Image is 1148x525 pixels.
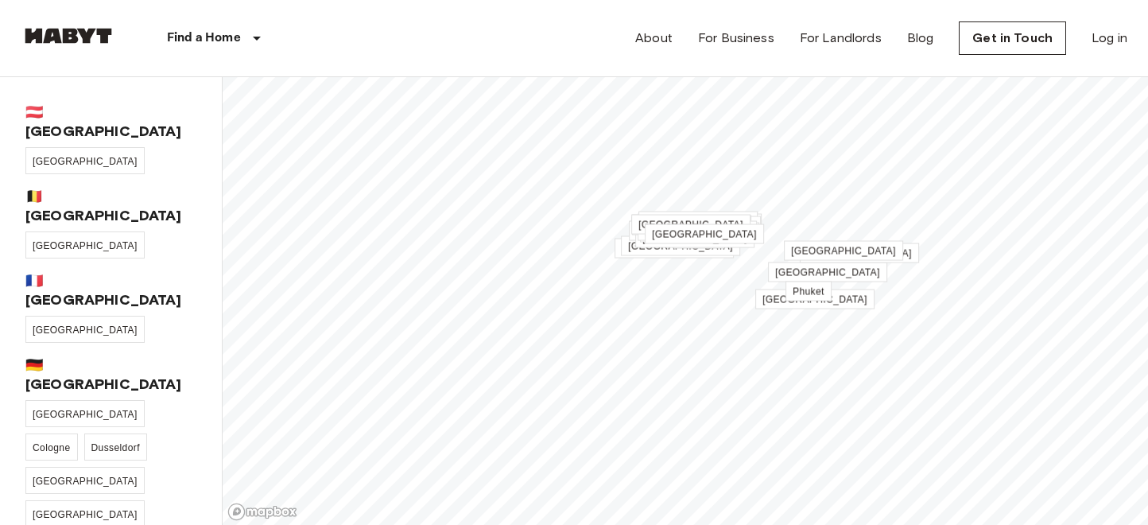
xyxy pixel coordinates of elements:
div: Map marker [638,214,758,231]
a: [GEOGRAPHIC_DATA] [25,467,145,494]
span: 🇩🇪 [GEOGRAPHIC_DATA] [25,356,196,394]
a: [GEOGRAPHIC_DATA] [645,224,764,244]
a: [GEOGRAPHIC_DATA] [755,290,875,309]
span: [GEOGRAPHIC_DATA] [791,246,896,257]
span: [GEOGRAPHIC_DATA] [762,294,867,305]
div: Map marker [768,265,887,282]
div: Map marker [785,284,832,301]
a: [GEOGRAPHIC_DATA] [638,212,758,231]
a: [GEOGRAPHIC_DATA] [25,231,145,259]
a: Mapbox logo [227,503,297,521]
a: [GEOGRAPHIC_DATA] [621,236,740,256]
a: Blog [907,29,934,48]
div: Map marker [800,246,919,262]
a: [GEOGRAPHIC_DATA] [631,215,750,235]
a: [GEOGRAPHIC_DATA] [615,239,734,259]
img: Habyt [21,28,116,44]
a: [GEOGRAPHIC_DATA] [768,262,887,282]
span: [GEOGRAPHIC_DATA] [33,509,138,520]
div: Map marker [631,217,750,234]
div: Map marker [640,225,759,242]
span: 🇫🇷 [GEOGRAPHIC_DATA] [25,271,196,309]
a: [GEOGRAPHIC_DATA] [25,400,145,427]
span: [GEOGRAPHIC_DATA] [33,325,138,336]
div: Map marker [645,227,764,243]
span: [GEOGRAPHIC_DATA] [775,267,880,278]
a: [GEOGRAPHIC_DATA] [25,316,145,343]
span: [GEOGRAPHIC_DATA] [33,156,138,167]
a: For Landlords [800,29,882,48]
a: Dusseldorf [84,434,147,461]
span: 🇧🇪 [GEOGRAPHIC_DATA] [25,187,196,225]
a: Log in [1092,29,1127,48]
div: Map marker [615,241,734,258]
div: Map marker [638,224,757,240]
span: [GEOGRAPHIC_DATA] [33,240,138,251]
div: Map marker [629,224,748,240]
a: Cologne [25,434,78,461]
span: 🇦🇹 [GEOGRAPHIC_DATA] [25,103,196,141]
span: [GEOGRAPHIC_DATA] [628,241,733,252]
a: Phuket [785,282,832,301]
div: Map marker [755,292,875,309]
a: [GEOGRAPHIC_DATA] [25,147,145,174]
p: Find a Home [167,29,241,48]
a: About [635,29,673,48]
div: Map marker [621,239,740,255]
a: Get in Touch [959,21,1066,55]
a: [GEOGRAPHIC_DATA] [635,228,754,248]
span: [GEOGRAPHIC_DATA] [652,229,757,240]
div: Map marker [784,243,903,260]
a: [GEOGRAPHIC_DATA] [784,241,903,261]
span: [GEOGRAPHIC_DATA] [638,220,743,231]
span: [GEOGRAPHIC_DATA] [33,476,138,487]
span: Dusseldorf [91,442,140,453]
a: [GEOGRAPHIC_DATA] [629,221,748,241]
a: For Business [698,29,774,48]
span: Phuket [793,286,824,297]
span: [GEOGRAPHIC_DATA] [807,248,912,259]
span: [GEOGRAPHIC_DATA] [33,409,138,420]
span: Cologne [33,442,71,453]
div: Map marker [635,231,754,247]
